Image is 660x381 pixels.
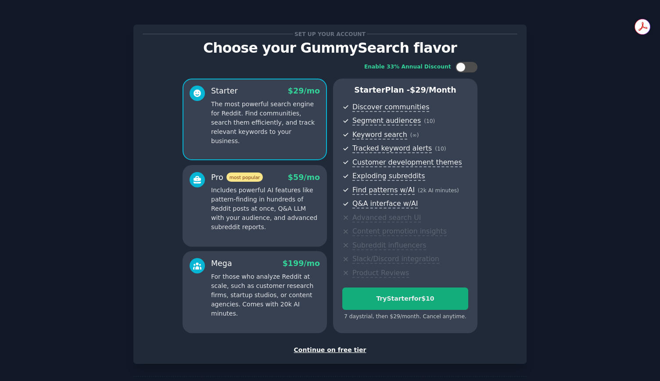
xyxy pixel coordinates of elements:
[343,294,468,303] div: Try Starter for $10
[143,345,517,355] div: Continue on free tier
[211,172,263,183] div: Pro
[352,158,462,167] span: Customer development themes
[293,29,367,39] span: Set up your account
[352,199,418,208] span: Q&A interface w/AI
[342,85,468,96] p: Starter Plan -
[424,118,435,124] span: ( 10 )
[226,173,263,182] span: most popular
[342,288,468,310] button: TryStarterfor$10
[283,259,320,268] span: $ 199 /mo
[211,86,238,97] div: Starter
[418,187,459,194] span: ( 2k AI minutes )
[352,241,426,250] span: Subreddit influencers
[211,100,320,146] p: The most powerful search engine for Reddit. Find communities, search them efficiently, and track ...
[211,186,320,232] p: Includes powerful AI features like pattern-finding in hundreds of Reddit posts at once, Q&A LLM w...
[352,269,409,278] span: Product Reviews
[352,103,429,112] span: Discover communities
[352,144,432,153] span: Tracked keyword alerts
[288,86,320,95] span: $ 29 /mo
[410,86,456,94] span: $ 29 /month
[352,116,421,126] span: Segment audiences
[352,227,447,236] span: Content promotion insights
[352,213,421,223] span: Advanced search UI
[143,40,517,56] p: Choose your GummySearch flavor
[352,186,415,195] span: Find patterns w/AI
[342,313,468,321] div: 7 days trial, then $ 29 /month . Cancel anytime.
[352,130,407,140] span: Keyword search
[211,258,232,269] div: Mega
[352,255,439,264] span: Slack/Discord integration
[410,132,419,138] span: ( ∞ )
[211,272,320,318] p: For those who analyze Reddit at scale, such as customer research firms, startup studios, or conte...
[288,173,320,182] span: $ 59 /mo
[435,146,446,152] span: ( 10 )
[364,63,451,71] div: Enable 33% Annual Discount
[352,172,425,181] span: Exploding subreddits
